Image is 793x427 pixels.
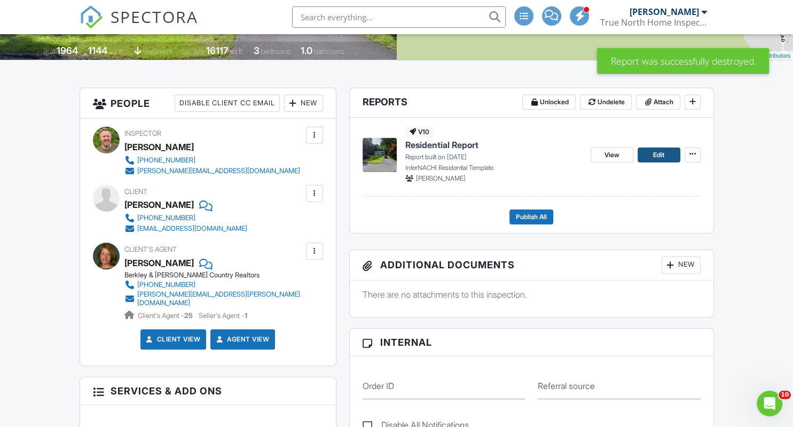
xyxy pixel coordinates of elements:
[363,289,701,300] p: There are no attachments to this inspection.
[80,5,103,29] img: The Best Home Inspection Software - Spectora
[757,391,782,416] iframe: Intercom live chat
[597,48,769,74] div: Report was successfully destroyed.
[111,5,198,28] span: SPECTORA
[261,48,290,56] span: bedrooms
[137,214,195,222] div: [PHONE_NUMBER]
[143,48,172,56] span: basement
[137,224,247,233] div: [EMAIL_ADDRESS][DOMAIN_NAME]
[80,14,198,37] a: SPECTORA
[124,129,161,137] span: Inspector
[350,329,713,356] h3: Internal
[214,334,269,345] a: Agent View
[124,166,300,176] a: [PERSON_NAME][EMAIL_ADDRESS][DOMAIN_NAME]
[43,48,55,56] span: Built
[124,139,194,155] div: [PERSON_NAME]
[124,290,303,307] a: [PERSON_NAME][EMAIL_ADDRESS][PERSON_NAME][DOMAIN_NAME]
[600,17,707,28] div: True North Home Inspection LLC
[124,271,312,280] div: Berkley & [PERSON_NAME] Country Realtors
[182,48,205,56] span: Lot Size
[109,48,124,56] span: sq. ft.
[124,245,177,253] span: Client's Agent
[144,334,201,345] a: Client View
[124,155,300,166] a: [PHONE_NUMBER]
[124,255,194,271] a: [PERSON_NAME]
[80,377,336,405] h3: Services & Add ons
[350,250,713,281] h3: Additional Documents
[284,95,323,112] div: New
[137,290,303,307] div: [PERSON_NAME][EMAIL_ADDRESS][PERSON_NAME][DOMAIN_NAME]
[124,197,194,213] div: [PERSON_NAME]
[124,280,303,290] a: [PHONE_NUMBER]
[292,6,506,28] input: Search everything...
[137,156,195,165] div: [PHONE_NUMBER]
[124,188,147,196] span: Client
[206,45,229,56] div: 16117
[80,88,336,119] h3: People
[57,45,78,56] div: 1964
[137,167,300,175] div: [PERSON_NAME][EMAIL_ADDRESS][DOMAIN_NAME]
[254,45,260,56] div: 3
[538,380,595,392] label: Referral source
[314,48,344,56] span: bathrooms
[630,6,699,17] div: [PERSON_NAME]
[88,45,107,56] div: 1144
[184,312,193,320] strong: 25
[124,223,247,234] a: [EMAIL_ADDRESS][DOMAIN_NAME]
[138,312,194,320] span: Client's Agent -
[124,213,247,223] a: [PHONE_NUMBER]
[230,48,244,56] span: sq.ft.
[363,380,394,392] label: Order ID
[301,45,312,56] div: 1.0
[199,312,247,320] span: Seller's Agent -
[779,391,791,399] span: 10
[137,281,195,289] div: [PHONE_NUMBER]
[662,257,701,274] div: New
[175,95,280,112] div: Disable Client CC Email
[245,312,247,320] strong: 1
